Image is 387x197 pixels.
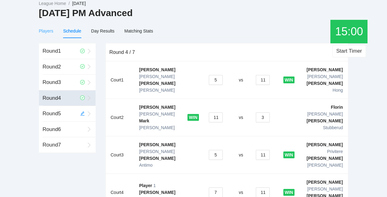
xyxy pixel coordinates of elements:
[231,61,251,99] td: vs
[139,112,175,116] span: [PERSON_NAME]
[80,80,85,85] span: check-circle
[63,28,81,34] div: Schedule
[231,136,251,174] td: vs
[307,112,343,116] span: [PERSON_NAME]
[256,150,270,160] button: 11
[39,28,54,34] div: Players
[307,74,343,79] span: [PERSON_NAME]
[43,137,85,153] div: Round 7
[209,75,223,85] button: 5
[307,81,343,86] b: [PERSON_NAME]
[139,149,175,154] span: [PERSON_NAME]
[80,95,85,100] span: check-circle
[72,1,86,6] span: [DATE]
[39,7,133,20] h2: [DATE] PM Advanced
[330,20,368,44] div: :
[350,25,363,38] span: 00
[80,111,85,116] span: edit
[43,90,76,106] div: Round 4
[307,180,343,185] b: [PERSON_NAME]
[283,151,295,158] div: WIN
[139,105,175,110] b: [PERSON_NAME]
[139,88,175,93] span: [PERSON_NAME]
[139,190,175,195] b: [PERSON_NAME]
[139,163,153,168] span: Antimo
[209,150,223,160] button: 5
[307,142,343,147] b: [PERSON_NAME]
[231,99,251,136] td: vs
[80,64,85,69] span: check-circle
[283,189,295,196] div: WIN
[43,106,76,121] div: Round 5
[209,112,223,122] button: 11
[187,114,199,121] div: WIN
[283,77,295,83] div: WIN
[139,156,175,161] b: [PERSON_NAME]
[307,118,343,123] b: [PERSON_NAME]
[110,43,344,61] div: Round 4 / 7
[106,136,134,174] td: Court 3
[139,81,175,86] b: [PERSON_NAME]
[307,156,343,161] b: [PERSON_NAME]
[139,67,175,72] b: [PERSON_NAME]
[106,61,134,99] td: Court 1
[327,149,343,154] span: Privitere
[139,142,175,147] b: [PERSON_NAME]
[139,118,149,123] b: Mark
[332,45,366,57] button: Start Timer
[39,1,66,6] a: League Home
[68,1,70,6] span: /
[307,186,343,191] span: [PERSON_NAME]
[307,67,343,72] b: [PERSON_NAME]
[139,125,175,130] span: [PERSON_NAME]
[106,99,134,136] td: Court 2
[256,112,270,122] button: 3
[124,28,153,34] div: Matching Stats
[153,183,156,188] span: 1
[91,28,114,34] div: Day Results
[139,74,175,79] span: [PERSON_NAME]
[335,25,347,38] span: 15
[256,75,270,85] button: 11
[43,43,76,59] div: Round 1
[331,105,343,110] b: Florin
[139,183,152,188] b: Player
[43,122,85,137] div: Round 6
[307,163,343,168] span: [PERSON_NAME]
[43,75,76,90] div: Round 3
[80,49,85,53] span: check-circle
[323,125,343,130] span: Stubberud
[43,59,76,75] div: Round 2
[333,88,343,93] span: Hong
